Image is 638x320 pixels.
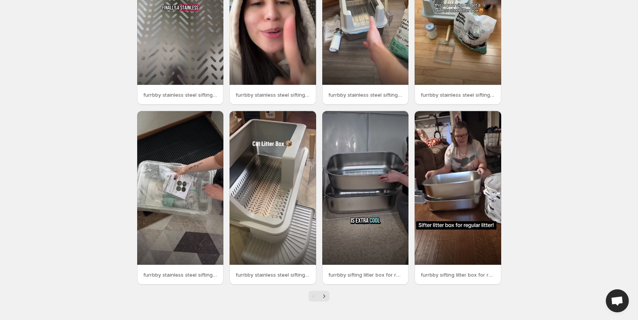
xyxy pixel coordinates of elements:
p: furrbby stainless steel sifting litter box for pine pellets 3 [143,271,218,279]
a: Open chat [606,289,629,312]
p: furrbby sifting litter box for regular clumping litter-5 [421,271,495,279]
p: furrbby stainless steel sifting litter box for pine pellets 1 [236,271,310,279]
p: furrbby sifting litter box for regular clumping litter-7 [328,271,403,279]
p: furrbby stainless steel sifting litter box for pine pellets 5 [236,91,310,99]
nav: Pagination [308,291,330,302]
p: furrbby stainless steel sifting litter box for pine pellets 4 [143,91,218,99]
p: furrbby stainless steel sifting litter box for pine pellets 6 [328,91,403,99]
button: Next [319,291,330,302]
p: furrbby stainless steel sifting litter box for pine pellets 2 [421,91,495,99]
